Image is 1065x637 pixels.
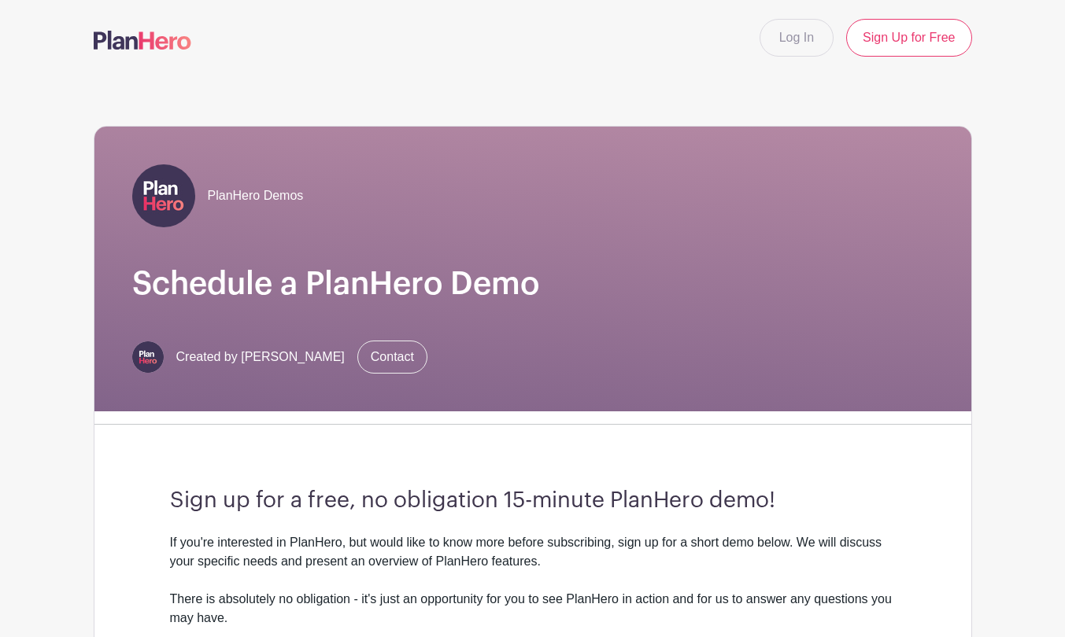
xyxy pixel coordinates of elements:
[208,186,304,205] span: PlanHero Demos
[760,19,834,57] a: Log In
[94,31,191,50] img: logo-507f7623f17ff9eddc593b1ce0a138ce2505c220e1c5a4e2b4648c50719b7d32.svg
[170,488,896,514] h3: Sign up for a free, no obligation 15-minute PlanHero demo!
[357,341,427,374] a: Contact
[132,164,195,227] img: PH-Logo-Square-Centered-Purple.jpg
[132,265,934,303] h1: Schedule a PlanHero Demo
[132,341,164,373] img: PH-Logo-Circle-Centered-Purple.jpg
[846,19,971,57] a: Sign Up for Free
[176,348,345,366] span: Created by [PERSON_NAME]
